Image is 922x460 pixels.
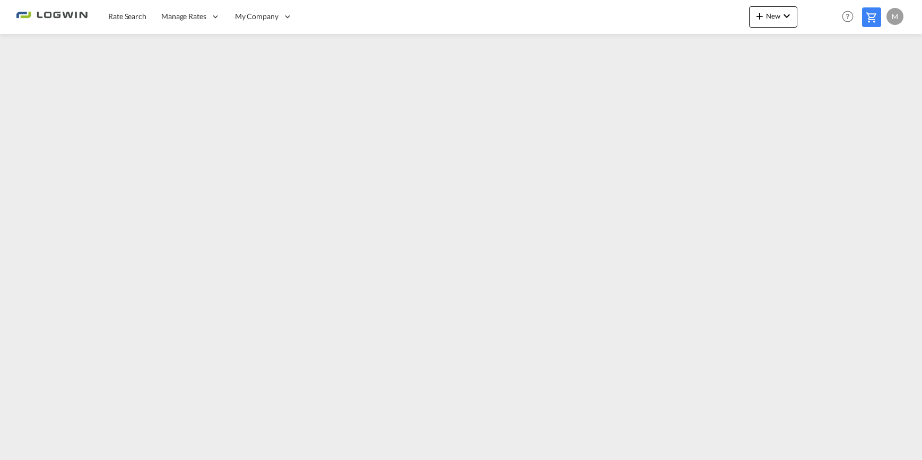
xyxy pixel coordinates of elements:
span: Rate Search [108,12,146,21]
md-icon: icon-plus 400-fg [753,10,766,22]
div: Help [839,7,862,27]
div: M [886,8,903,25]
span: Help [839,7,857,25]
img: 2761ae10d95411efa20a1f5e0282d2d7.png [16,5,88,29]
md-icon: icon-chevron-down [780,10,793,22]
span: Manage Rates [161,11,206,22]
span: New [753,12,793,20]
span: My Company [235,11,279,22]
button: icon-plus 400-fgNewicon-chevron-down [749,6,797,28]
